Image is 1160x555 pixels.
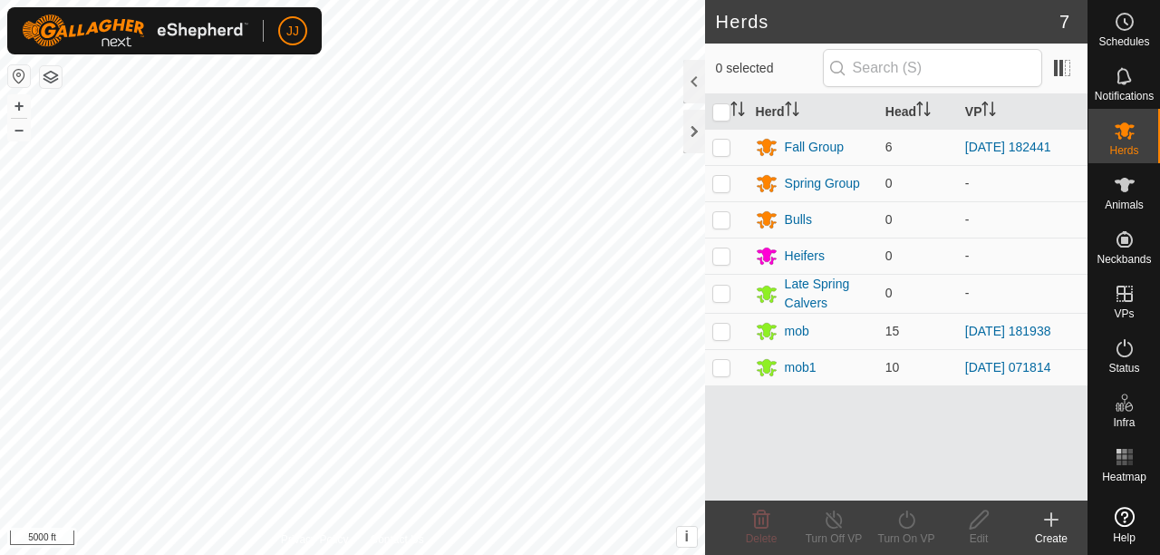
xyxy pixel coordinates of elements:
[370,531,423,548] a: Contact Us
[885,324,900,338] span: 15
[942,531,1015,547] div: Edit
[785,247,825,266] div: Heifers
[8,65,30,87] button: Reset Map
[958,274,1087,313] td: -
[1113,417,1135,428] span: Infra
[716,11,1059,33] h2: Herds
[885,248,893,263] span: 0
[785,210,812,229] div: Bulls
[958,238,1087,274] td: -
[785,322,809,341] div: mob
[1097,254,1151,265] span: Neckbands
[885,140,893,154] span: 6
[1113,532,1136,543] span: Help
[1114,308,1134,319] span: VPs
[8,95,30,117] button: +
[22,15,248,47] img: Gallagher Logo
[916,104,931,119] p-sorticon: Activate to sort
[958,165,1087,201] td: -
[730,104,745,119] p-sorticon: Activate to sort
[870,531,942,547] div: Turn On VP
[823,49,1042,87] input: Search (S)
[885,360,900,375] span: 10
[885,212,893,227] span: 0
[677,527,697,547] button: i
[885,176,893,190] span: 0
[785,358,817,377] div: mob1
[749,94,878,130] th: Herd
[981,104,996,119] p-sorticon: Activate to sort
[40,66,62,88] button: Map Layers
[1105,200,1144,210] span: Animals
[785,174,860,193] div: Spring Group
[1108,363,1139,374] span: Status
[281,531,349,548] a: Privacy Policy
[965,324,1051,338] a: [DATE] 181938
[785,275,871,313] div: Late Spring Calvers
[286,22,299,41] span: JJ
[965,360,1051,375] a: [DATE] 071814
[1088,500,1160,550] a: Help
[1059,8,1069,35] span: 7
[958,94,1087,130] th: VP
[8,119,30,141] button: –
[1102,472,1146,482] span: Heatmap
[785,104,799,119] p-sorticon: Activate to sort
[785,138,844,157] div: Fall Group
[885,286,893,300] span: 0
[1015,531,1087,547] div: Create
[1109,145,1138,156] span: Herds
[797,531,870,547] div: Turn Off VP
[878,94,958,130] th: Head
[684,529,688,544] span: i
[716,59,823,78] span: 0 selected
[965,140,1051,154] a: [DATE] 182441
[958,201,1087,238] td: -
[1098,36,1149,47] span: Schedules
[1095,91,1154,102] span: Notifications
[746,532,778,545] span: Delete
